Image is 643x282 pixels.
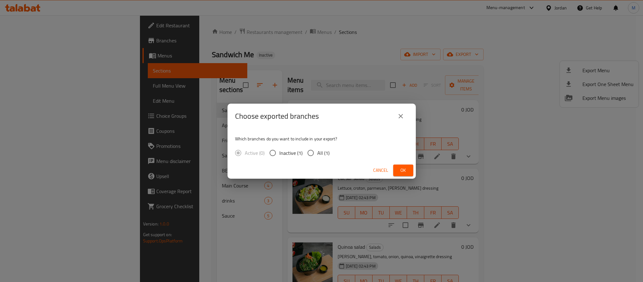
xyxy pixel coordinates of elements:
[398,166,408,174] span: Ok
[245,149,265,157] span: Active (0)
[371,165,391,176] button: Cancel
[317,149,330,157] span: All (1)
[373,166,388,174] span: Cancel
[393,165,413,176] button: Ok
[393,109,408,124] button: close
[279,149,303,157] span: Inactive (1)
[235,136,408,142] p: Which branches do you want to include in your export?
[235,111,319,121] h2: Choose exported branches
